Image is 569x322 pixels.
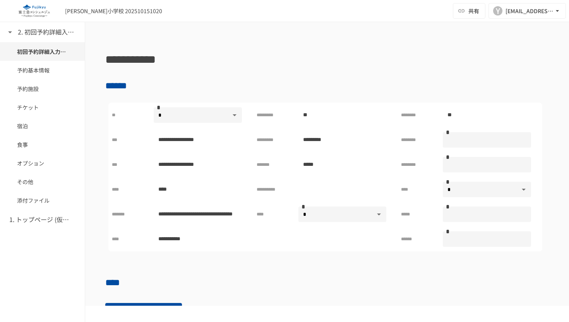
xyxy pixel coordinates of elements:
[17,47,68,56] span: 初回予約詳細入力ページ
[488,3,566,19] button: Y[EMAIL_ADDRESS][DOMAIN_NAME]
[468,7,479,15] span: 共有
[17,140,68,149] span: 食事
[17,159,68,167] span: オプション
[493,6,502,15] div: Y
[17,103,68,112] span: チケット
[17,66,68,74] span: 予約基本情報
[17,84,68,93] span: 予約施設
[17,177,68,186] span: その他
[17,122,68,130] span: 宿泊
[9,215,71,225] h6: 1. トップページ (仮予約一覧)
[17,196,68,205] span: 添付ファイル
[506,6,554,16] div: [EMAIL_ADDRESS][DOMAIN_NAME]
[18,27,80,37] h6: 2. 初回予約詳細入力ページ
[9,5,59,17] img: eQeGXtYPV2fEKIA3pizDiVdzO5gJTl2ahLbsPaD2E4R
[65,7,162,15] div: [PERSON_NAME]小学校 202510151020
[453,3,485,19] button: 共有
